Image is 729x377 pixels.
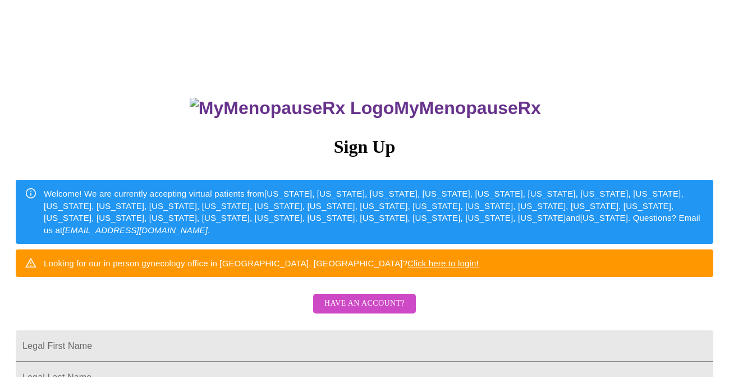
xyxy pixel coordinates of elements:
div: Looking for our in person gynecology office in [GEOGRAPHIC_DATA], [GEOGRAPHIC_DATA]? [44,253,479,274]
div: Welcome! We are currently accepting virtual patients from [US_STATE], [US_STATE], [US_STATE], [US... [44,183,704,240]
img: MyMenopauseRx Logo [190,98,394,119]
h3: MyMenopauseRx [17,98,714,119]
span: Have an account? [324,297,405,311]
em: [EMAIL_ADDRESS][DOMAIN_NAME] [62,225,208,235]
a: Click here to login! [407,258,479,268]
button: Have an account? [313,294,416,314]
a: Have an account? [310,306,419,316]
h3: Sign Up [16,137,713,157]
